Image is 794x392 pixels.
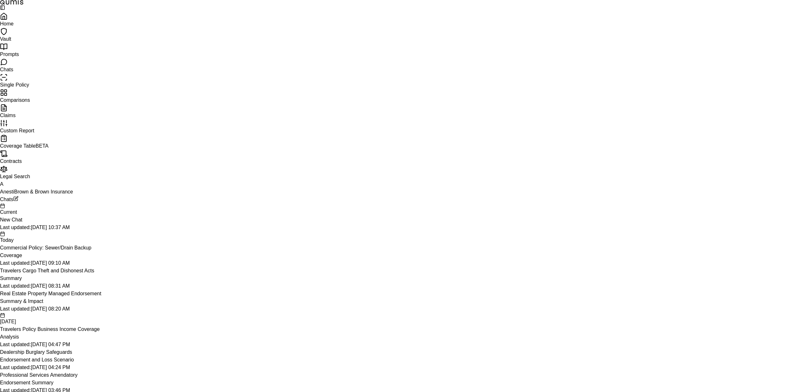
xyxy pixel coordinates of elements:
span: BETA [36,143,49,149]
span: [DATE] 08:20 AM [31,306,70,311]
span: [DATE] 04:24 PM [31,365,70,370]
span: Brown & Brown Insurance [14,189,73,194]
span: [DATE] 04:47 PM [31,342,70,347]
span: [DATE] 10:37 AM [31,225,70,230]
button: New Chat [13,196,18,201]
span: [DATE] 08:31 AM [31,283,70,289]
span: [DATE] 09:10 AM [31,260,70,266]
